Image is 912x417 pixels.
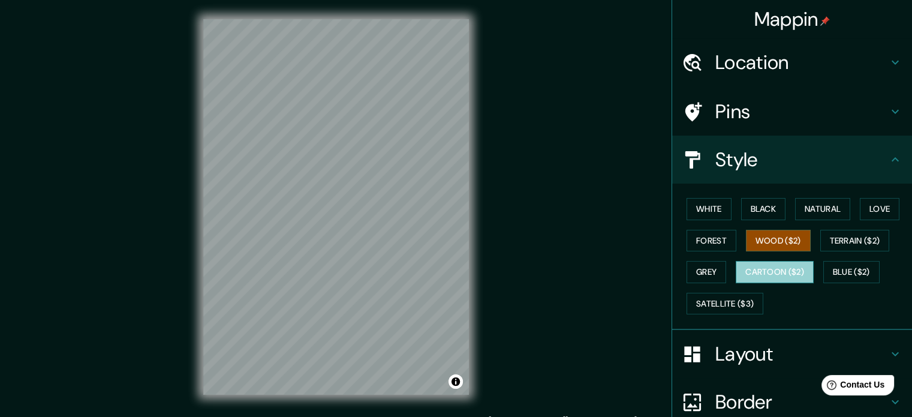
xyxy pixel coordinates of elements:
button: White [687,198,732,220]
h4: Border [715,390,888,414]
div: Pins [672,88,912,136]
h4: Mappin [754,7,830,31]
div: Layout [672,330,912,378]
iframe: Help widget launcher [805,370,899,404]
button: Forest [687,230,736,252]
button: Satellite ($3) [687,293,763,315]
button: Terrain ($2) [820,230,890,252]
div: Location [672,38,912,86]
button: Grey [687,261,726,283]
button: Cartoon ($2) [736,261,814,283]
button: Black [741,198,786,220]
button: Natural [795,198,850,220]
button: Love [860,198,899,220]
h4: Layout [715,342,888,366]
h4: Location [715,50,888,74]
button: Blue ($2) [823,261,880,283]
div: Style [672,136,912,184]
h4: Pins [715,100,888,124]
img: pin-icon.png [820,16,830,26]
h4: Style [715,148,888,172]
button: Toggle attribution [449,374,463,389]
button: Wood ($2) [746,230,811,252]
canvas: Map [203,19,469,395]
